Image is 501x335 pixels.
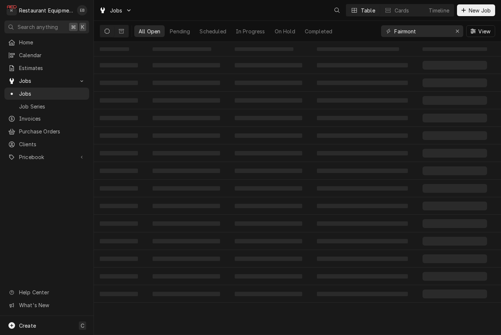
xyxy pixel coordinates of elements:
[235,81,302,85] span: ‌
[100,81,138,85] span: ‌
[235,292,302,296] span: ‌
[423,254,487,263] span: ‌
[19,115,85,122] span: Invoices
[100,169,138,173] span: ‌
[466,25,495,37] button: View
[19,64,85,72] span: Estimates
[94,42,501,335] table: All Open Jobs List Loading
[235,63,302,67] span: ‌
[317,204,408,208] span: ‌
[7,5,17,15] div: R
[317,221,408,226] span: ‌
[153,133,220,138] span: ‌
[4,299,89,311] a: Go to What's New
[317,151,408,155] span: ‌
[4,286,89,298] a: Go to Help Center
[317,186,408,191] span: ‌
[423,237,487,246] span: ‌
[236,27,265,35] div: In Progress
[235,116,302,120] span: ‌
[423,96,487,105] span: ‌
[317,63,408,67] span: ‌
[96,4,135,16] a: Go to Jobs
[317,292,408,296] span: ‌
[235,257,302,261] span: ‌
[423,114,487,122] span: ‌
[153,204,220,208] span: ‌
[19,288,85,296] span: Help Center
[100,98,138,103] span: ‌
[235,239,302,243] span: ‌
[19,51,85,59] span: Calendar
[235,204,302,208] span: ‌
[275,27,295,35] div: On Hold
[395,7,409,14] div: Cards
[394,25,449,37] input: Keyword search
[423,290,487,298] span: ‌
[153,116,220,120] span: ‌
[19,103,85,110] span: Job Series
[153,221,220,226] span: ‌
[77,5,87,15] div: EB
[317,47,399,51] span: ‌
[317,257,408,261] span: ‌
[235,186,302,191] span: ‌
[81,23,84,31] span: K
[19,38,85,46] span: Home
[423,272,487,281] span: ‌
[235,169,302,173] span: ‌
[423,131,487,140] span: ‌
[457,4,495,16] button: New Job
[4,125,89,137] a: Purchase Orders
[100,116,138,120] span: ‌
[331,4,343,16] button: Open search
[423,184,487,193] span: ‌
[153,63,220,67] span: ‌
[4,138,89,150] a: Clients
[429,7,449,14] div: Timeline
[235,151,302,155] span: ‌
[153,81,220,85] span: ‌
[153,239,220,243] span: ‌
[235,221,302,226] span: ‌
[477,27,492,35] span: View
[423,202,487,210] span: ‌
[100,292,138,296] span: ‌
[153,151,220,155] span: ‌
[423,78,487,87] span: ‌
[100,151,138,155] span: ‌
[4,21,89,33] button: Search anything⌘K
[153,98,220,103] span: ‌
[100,186,138,191] span: ‌
[4,88,89,100] a: Jobs
[153,257,220,261] span: ‌
[153,47,211,51] span: ‌
[317,239,408,243] span: ‌
[81,322,84,330] span: C
[153,274,220,279] span: ‌
[200,27,226,35] div: Scheduled
[451,25,463,37] button: Erase input
[19,7,73,14] div: Restaurant Equipment Diagnostics
[317,133,408,138] span: ‌
[153,169,220,173] span: ‌
[317,116,408,120] span: ‌
[235,133,302,138] span: ‌
[19,90,85,97] span: Jobs
[317,98,408,103] span: ‌
[4,113,89,125] a: Invoices
[423,149,487,158] span: ‌
[71,23,76,31] span: ⌘
[139,27,160,35] div: All Open
[235,98,302,103] span: ‌
[19,301,85,309] span: What's New
[317,169,408,173] span: ‌
[423,61,487,70] span: ‌
[170,27,190,35] div: Pending
[100,239,138,243] span: ‌
[4,49,89,61] a: Calendar
[467,7,492,14] span: New Job
[19,128,85,135] span: Purchase Orders
[4,151,89,163] a: Go to Pricebook
[4,75,89,87] a: Go to Jobs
